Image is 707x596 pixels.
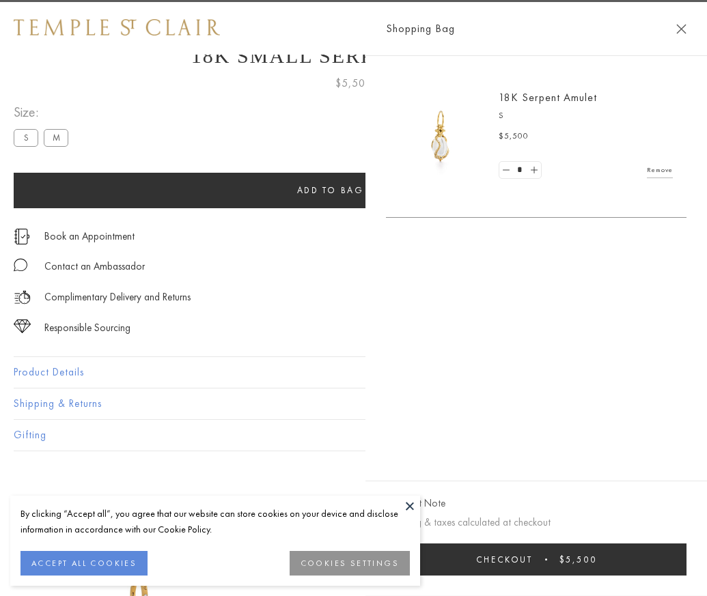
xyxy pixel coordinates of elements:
[20,506,410,537] div: By clicking “Accept all”, you agree that our website can store cookies on your device and disclos...
[14,229,30,244] img: icon_appointment.svg
[559,554,597,565] span: $5,500
[297,184,364,196] span: Add to bag
[386,495,445,512] button: Add Gift Note
[44,258,145,275] div: Contact an Ambassador
[527,162,540,179] a: Set quantity to 2
[44,289,191,306] p: Complimentary Delivery and Returns
[386,20,455,38] span: Shopping Bag
[44,320,130,337] div: Responsible Sourcing
[386,543,687,576] button: Checkout $5,500
[290,551,410,576] button: COOKIES SETTINGS
[14,101,74,124] span: Size:
[14,357,693,388] button: Product Details
[44,129,68,146] label: M
[14,129,38,146] label: S
[335,74,372,92] span: $5,500
[14,44,693,68] h1: 18K Small Serpent Amulet
[499,109,673,123] p: S
[14,388,693,419] button: Shipping & Returns
[14,320,31,333] img: icon_sourcing.svg
[499,162,513,179] a: Set quantity to 0
[44,229,135,244] a: Book an Appointment
[647,162,673,178] a: Remove
[499,130,529,143] span: $5,500
[20,551,148,576] button: ACCEPT ALL COOKIES
[14,258,27,272] img: MessageIcon-01_2.svg
[14,19,220,36] img: Temple St. Clair
[400,96,482,178] img: P51836-E11SERPPV
[386,514,687,531] p: Shipping & taxes calculated at checkout
[499,90,597,104] a: 18K Serpent Amulet
[14,420,693,451] button: Gifting
[14,289,31,306] img: icon_delivery.svg
[676,24,687,34] button: Close Shopping Bag
[14,173,647,208] button: Add to bag
[476,554,533,565] span: Checkout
